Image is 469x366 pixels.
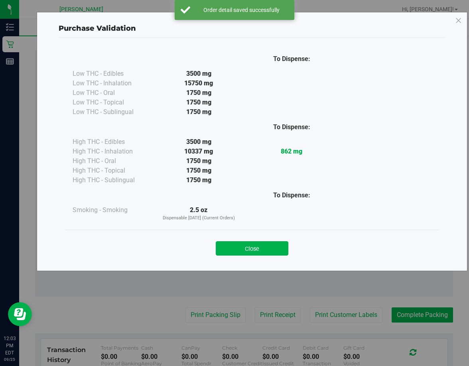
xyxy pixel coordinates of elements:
div: To Dispense: [245,191,338,200]
div: Low THC - Oral [73,88,152,98]
iframe: Resource center [8,302,32,326]
div: 10337 mg [152,147,245,156]
span: Purchase Validation [59,24,136,33]
div: Low THC - Inhalation [73,79,152,88]
div: To Dispense: [245,54,338,64]
div: 3500 mg [152,69,245,79]
div: High THC - Sublingual [73,175,152,185]
div: High THC - Inhalation [73,147,152,156]
div: 15750 mg [152,79,245,88]
div: 1750 mg [152,98,245,107]
div: High THC - Oral [73,156,152,166]
div: 1750 mg [152,107,245,117]
div: Low THC - Edibles [73,69,152,79]
p: Dispensable [DATE] (Current Orders) [152,215,245,222]
div: 1750 mg [152,166,245,175]
div: High THC - Topical [73,166,152,175]
div: 3500 mg [152,137,245,147]
div: 1750 mg [152,175,245,185]
div: Smoking - Smoking [73,205,152,215]
div: 2.5 oz [152,205,245,222]
div: To Dispense: [245,122,338,132]
div: High THC - Edibles [73,137,152,147]
div: Order detail saved successfully [195,6,288,14]
button: Close [216,241,288,256]
div: 1750 mg [152,156,245,166]
div: 1750 mg [152,88,245,98]
strong: 862 mg [281,148,302,155]
div: Low THC - Sublingual [73,107,152,117]
div: Low THC - Topical [73,98,152,107]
